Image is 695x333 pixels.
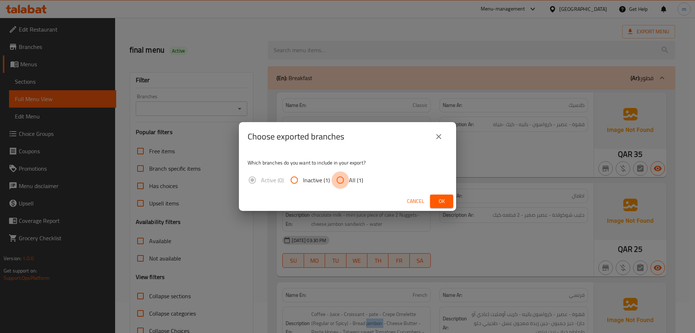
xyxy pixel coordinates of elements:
button: Ok [430,195,453,208]
span: Active (0) [261,176,284,184]
button: Cancel [404,195,427,208]
span: Ok [436,197,447,206]
span: Inactive (1) [303,176,330,184]
button: close [430,128,447,145]
span: Cancel [407,197,424,206]
span: All (1) [349,176,363,184]
h2: Choose exported branches [248,131,344,142]
p: Which branches do you want to include in your export? [248,159,447,166]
